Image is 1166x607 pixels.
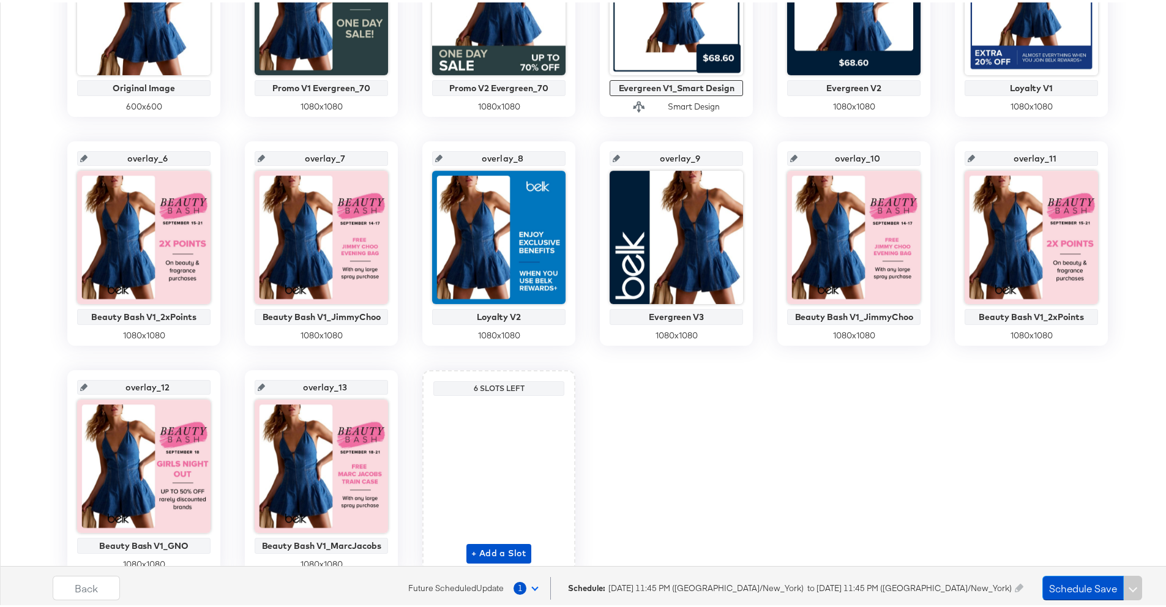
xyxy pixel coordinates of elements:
[1042,573,1124,598] button: Schedule Save
[514,579,526,592] span: 1
[513,575,544,597] button: 1
[53,573,120,598] button: Back
[568,580,605,592] div: Schedule:
[408,580,504,592] span: Future Scheduled Update
[568,580,1039,592] div: [DATE] 11:45 PM ([GEOGRAPHIC_DATA]/New_York) to [DATE] 11:45 PM ([GEOGRAPHIC_DATA]/New_York)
